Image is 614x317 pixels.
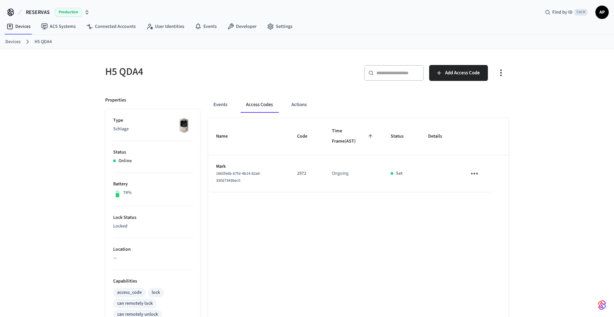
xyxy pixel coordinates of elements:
[216,171,261,183] span: 1665fe6b-67fd-4b14-82a9-330d73436ec0
[552,9,573,16] span: Find by ID
[391,131,412,142] span: Status
[324,155,383,192] td: Ongoing
[105,65,303,79] h5: H5 QDA4
[241,97,278,113] button: Access Codes
[117,300,153,307] div: can remotely lock
[297,131,316,142] span: Code
[26,8,50,16] span: RESERVAS
[113,181,192,188] p: Battery
[36,21,81,32] a: ACS Systems
[429,65,488,81] button: Add Access Code
[113,214,192,221] p: Lock Status
[113,126,192,133] p: Schlage
[81,21,141,32] a: Connected Accounts
[117,289,142,296] div: access_code
[113,223,192,230] p: Locked
[595,6,609,19] button: AP
[596,6,608,18] span: AP
[396,170,403,177] p: Set
[286,97,312,113] button: Actions
[208,118,509,192] table: sticky table
[113,117,192,124] p: Type
[222,21,262,32] a: Developer
[332,126,375,147] span: Time Frame(AST)
[575,9,587,16] span: Ctrl K
[216,131,236,142] span: Name
[216,163,281,170] p: Mark
[123,189,132,196] p: 74%
[105,97,126,104] p: Properties
[445,69,480,77] span: Add Access Code
[297,170,316,177] p: 2972
[262,21,298,32] a: Settings
[113,149,192,156] p: Status
[141,21,190,32] a: User Identities
[176,117,192,134] img: Schlage Sense Smart Deadbolt with Camelot Trim, Front
[1,21,36,32] a: Devices
[113,246,192,253] p: Location
[208,97,233,113] button: Events
[152,289,160,296] div: lock
[598,300,606,310] img: SeamLogoGradient.69752ec5.svg
[35,38,52,45] a: H5 QDA4
[5,38,21,45] a: Devices
[113,255,192,262] p: —
[55,8,82,17] span: Production
[118,158,132,164] p: Online
[208,97,509,113] div: ant example
[190,21,222,32] a: Events
[428,131,451,142] span: Details
[540,6,593,18] div: Find by IDCtrl K
[113,278,192,285] p: Capabilities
